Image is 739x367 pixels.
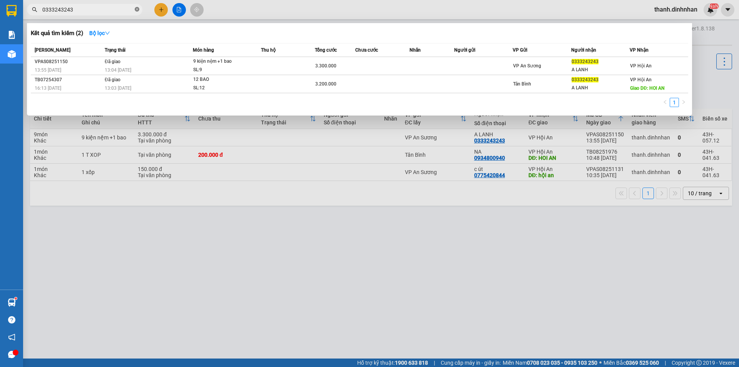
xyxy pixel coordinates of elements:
li: Next Page [679,98,688,107]
button: left [660,98,670,107]
span: 13:55 [DATE] [35,67,61,73]
li: VP VP Hội An [4,33,53,41]
span: 3.200.000 [315,81,336,87]
img: warehouse-icon [8,50,16,58]
img: warehouse-icon [8,298,16,307]
li: [PERSON_NAME] [4,4,112,18]
span: Thu hộ [261,47,276,53]
span: Đã giao [105,77,120,82]
span: Giao DĐ: HOI AN [630,85,665,91]
div: 9 kiện nệm +1 bao [193,57,251,66]
div: VPAS08251150 [35,58,102,66]
sup: 1 [15,297,17,300]
span: 13:03 [DATE] [105,85,131,91]
span: 3.300.000 [315,63,336,69]
span: notification [8,333,15,341]
span: environment [4,43,9,48]
div: A LANH [572,66,629,74]
span: close-circle [135,6,139,13]
div: A LANH [572,84,629,92]
span: VP An Sương [513,63,541,69]
span: 13:04 [DATE] [105,67,131,73]
span: environment [53,43,59,48]
span: close-circle [135,7,139,12]
span: 0333243243 [572,59,599,64]
span: Trạng thái [105,47,125,53]
li: Previous Page [660,98,670,107]
strong: Bộ lọc [89,30,110,36]
button: right [679,98,688,107]
h3: Kết quả tìm kiếm ( 2 ) [31,29,83,37]
span: 16:13 [DATE] [35,85,61,91]
img: solution-icon [8,31,16,39]
span: VP Nhận [630,47,649,53]
span: Chưa cước [355,47,378,53]
img: logo-vxr [7,5,17,17]
span: search [32,7,37,12]
div: 12 BAO [193,75,251,84]
span: right [681,100,686,104]
span: Người nhận [571,47,596,53]
a: 1 [670,98,679,107]
span: Nhãn [410,47,421,53]
span: 0333243243 [572,77,599,82]
span: Tân Bình [513,81,531,87]
span: [PERSON_NAME] [35,47,70,53]
div: SL: 9 [193,66,251,74]
input: Tìm tên, số ĐT hoặc mã đơn [42,5,133,14]
span: VP Hội An [630,63,652,69]
span: Tổng cước [315,47,337,53]
span: message [8,351,15,358]
div: TB07254307 [35,76,102,84]
span: left [663,100,667,104]
span: Người gửi [454,47,475,53]
div: SL: 12 [193,84,251,92]
span: question-circle [8,316,15,323]
span: Đã giao [105,59,120,64]
span: VP Hội An [630,77,652,82]
span: Món hàng [193,47,214,53]
span: VP Gửi [513,47,527,53]
span: down [105,30,110,36]
li: VP VP An Sương [53,33,102,41]
button: Bộ lọcdown [83,27,116,39]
